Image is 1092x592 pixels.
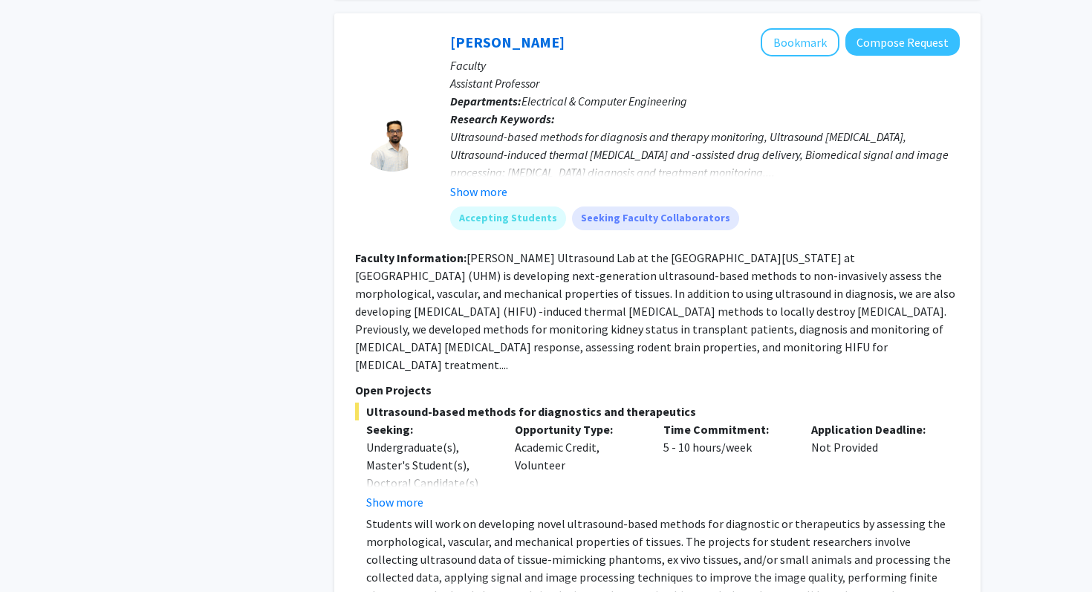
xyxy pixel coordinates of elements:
[811,420,937,438] p: Application Deadline:
[366,438,493,563] div: Undergraduate(s), Master's Student(s), Doctoral Candidate(s) (PhD, MD, DMD, PharmD, etc.), Medica...
[11,525,63,581] iframe: Chat
[450,94,521,108] b: Departments:
[845,28,960,56] button: Compose Request to Murad Hossain
[450,74,960,92] p: Assistant Professor
[521,94,687,108] span: Electrical & Computer Engineering
[355,250,467,265] b: Faculty Information:
[761,28,839,56] button: Add Murad Hossain to Bookmarks
[450,128,960,181] div: Ultrasound-based methods for diagnosis and therapy monitoring, Ultrasound [MEDICAL_DATA], Ultraso...
[355,403,960,420] span: Ultrasound-based methods for diagnostics and therapeutics
[652,420,801,511] div: 5 - 10 hours/week
[450,56,960,74] p: Faculty
[355,250,955,372] fg-read-more: [PERSON_NAME] Ultrasound Lab at the [GEOGRAPHIC_DATA][US_STATE] at [GEOGRAPHIC_DATA] (UHM) is dev...
[355,381,960,399] p: Open Projects
[450,33,565,51] a: [PERSON_NAME]
[450,206,566,230] mat-chip: Accepting Students
[800,420,949,511] div: Not Provided
[663,420,790,438] p: Time Commitment:
[504,420,652,511] div: Academic Credit, Volunteer
[572,206,739,230] mat-chip: Seeking Faculty Collaborators
[515,420,641,438] p: Opportunity Type:
[450,183,507,201] button: Show more
[366,493,423,511] button: Show more
[366,420,493,438] p: Seeking:
[450,111,555,126] b: Research Keywords:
